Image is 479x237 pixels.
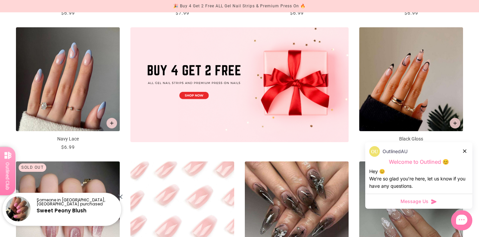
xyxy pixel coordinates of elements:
button: Add to cart [106,118,117,128]
a: Navy Lace [16,27,120,151]
span: $6.99 [61,10,75,16]
p: Welcome to Outlined 😊 [369,158,468,165]
a: Black Gloss [359,27,463,151]
span: Message Us [400,198,428,205]
img: data:image/png;base64,iVBORw0KGgoAAAANSUhEUgAAACQAAAAkCAYAAADhAJiYAAAAAXNSR0IArs4c6QAAArdJREFUWEf... [369,146,380,157]
p: Navy Lace [16,135,120,142]
span: $6.99 [61,144,75,150]
p: Black Gloss [359,135,463,142]
button: Add to cart [450,118,460,128]
div: Hey 😊 We‘re so glad you’re here, let us know if you have any questions. [369,168,468,190]
span: $7.99 [176,10,189,16]
span: $6.99 [290,10,304,16]
p: OutlinedAU [383,148,407,155]
div: 🎉 Buy 4 Get 2 Free ALL Gel Nail Strips & Premium Press On 🔥 [173,3,306,10]
div: Sold out [19,163,46,172]
p: Someone in [GEOGRAPHIC_DATA], [GEOGRAPHIC_DATA] purchased [37,198,116,206]
a: Sweet Peony Blush [37,207,86,214]
span: $6.99 [404,10,418,16]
